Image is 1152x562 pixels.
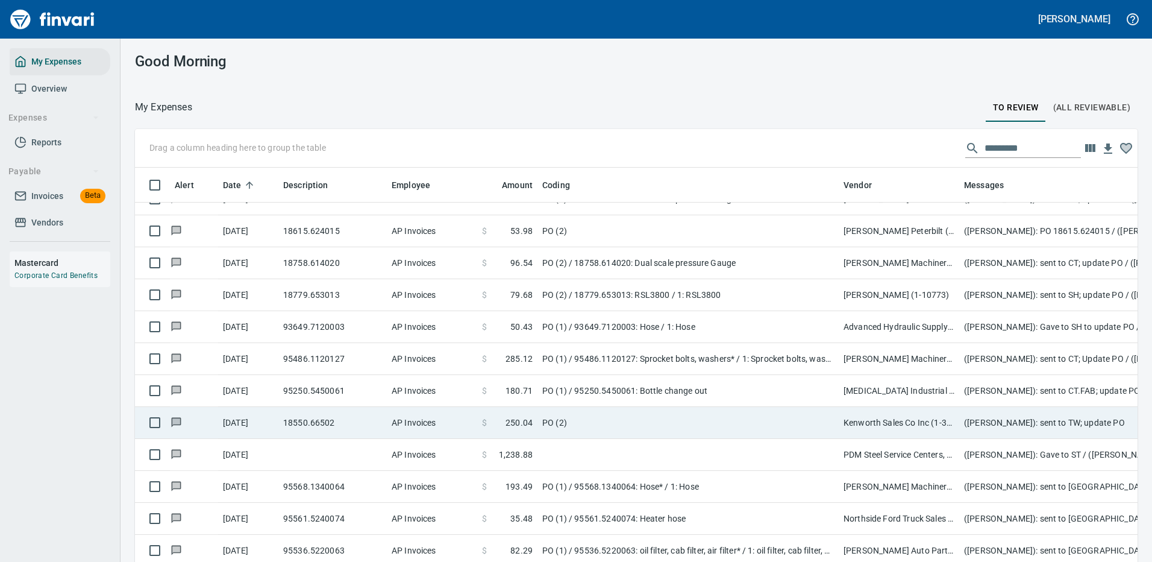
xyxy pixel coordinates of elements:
[537,343,839,375] td: PO (1) / 95486.1120127: Sprocket bolts, washers* / 1: Sprocket bolts, washers
[844,178,887,192] span: Vendor
[839,311,959,343] td: Advanced Hydraulic Supply Co. LLC (1-10020)
[1053,100,1130,115] span: (All Reviewable)
[542,178,570,192] span: Coding
[278,375,387,407] td: 95250.5450061
[392,178,430,192] span: Employee
[31,215,63,230] span: Vendors
[14,256,110,270] h6: Mastercard
[135,100,192,115] p: My Expenses
[387,503,477,535] td: AP Invoices
[506,417,533,429] span: 250.04
[387,407,477,439] td: AP Invoices
[218,471,278,503] td: [DATE]
[218,439,278,471] td: [DATE]
[1038,13,1110,25] h5: [PERSON_NAME]
[510,321,533,333] span: 50.43
[502,178,533,192] span: Amount
[278,503,387,535] td: 95561.5240074
[482,321,487,333] span: $
[218,311,278,343] td: [DATE]
[387,215,477,247] td: AP Invoices
[510,225,533,237] span: 53.98
[537,311,839,343] td: PO (1) / 93649.7120003: Hose / 1: Hose
[844,178,872,192] span: Vendor
[7,5,98,34] img: Finvari
[8,110,99,125] span: Expenses
[170,387,183,394] span: Has messages
[482,481,487,493] span: $
[170,450,183,458] span: Has messages
[482,449,487,461] span: $
[4,160,104,183] button: Payable
[1081,139,1099,157] button: Choose columns to display
[31,189,63,204] span: Invoices
[839,471,959,503] td: [PERSON_NAME] Machinery Co (1-10794)
[387,471,477,503] td: AP Invoices
[31,54,81,69] span: My Expenses
[482,385,487,397] span: $
[218,375,278,407] td: [DATE]
[170,418,183,426] span: Has messages
[506,481,533,493] span: 193.49
[223,178,242,192] span: Date
[839,439,959,471] td: PDM Steel Service Centers, Inc. (1-22359)
[839,215,959,247] td: [PERSON_NAME] Peterbilt (1-38762)
[175,178,210,192] span: Alert
[10,183,110,210] a: InvoicesBeta
[278,471,387,503] td: 95568.1340064
[510,545,533,557] span: 82.29
[170,291,183,298] span: Has messages
[510,289,533,301] span: 79.68
[278,311,387,343] td: 93649.7120003
[10,48,110,75] a: My Expenses
[537,407,839,439] td: PO (2)
[482,545,487,557] span: $
[218,503,278,535] td: [DATE]
[4,107,104,129] button: Expenses
[31,81,67,96] span: Overview
[10,75,110,103] a: Overview
[537,471,839,503] td: PO (1) / 95568.1340064: Hose* / 1: Hose
[482,289,487,301] span: $
[387,439,477,471] td: AP Invoices
[506,385,533,397] span: 180.71
[993,100,1039,115] span: To Review
[170,514,183,522] span: Has messages
[135,53,450,70] h3: Good Morning
[482,257,487,269] span: $
[542,178,586,192] span: Coding
[506,353,533,365] span: 285.12
[392,178,446,192] span: Employee
[218,247,278,279] td: [DATE]
[170,227,183,235] span: Has messages
[283,178,344,192] span: Description
[8,164,99,179] span: Payable
[839,247,959,279] td: [PERSON_NAME] Machinery Co (1-10794)
[170,482,183,490] span: Has messages
[80,189,105,203] span: Beta
[31,135,61,150] span: Reports
[283,178,328,192] span: Description
[964,178,1019,192] span: Messages
[278,407,387,439] td: 18550.66502
[387,279,477,311] td: AP Invoices
[387,375,477,407] td: AP Invoices
[1035,10,1113,28] button: [PERSON_NAME]
[839,407,959,439] td: Kenworth Sales Co Inc (1-38304)
[839,503,959,535] td: Northside Ford Truck Sales Inc (1-10715)
[537,503,839,535] td: PO (1) / 95561.5240074: Heater hose
[218,407,278,439] td: [DATE]
[223,178,257,192] span: Date
[278,247,387,279] td: 18758.614020
[499,449,533,461] span: 1,238.88
[149,142,326,154] p: Drag a column heading here to group the table
[839,343,959,375] td: [PERSON_NAME] Machinery Inc (1-10774)
[537,279,839,311] td: PO (2) / 18779.653013: RSL3800 / 1: RSL3800
[482,353,487,365] span: $
[10,209,110,236] a: Vendors
[387,311,477,343] td: AP Invoices
[14,271,98,280] a: Corporate Card Benefits
[278,215,387,247] td: 18615.624015
[170,355,183,362] span: Has messages
[486,178,533,192] span: Amount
